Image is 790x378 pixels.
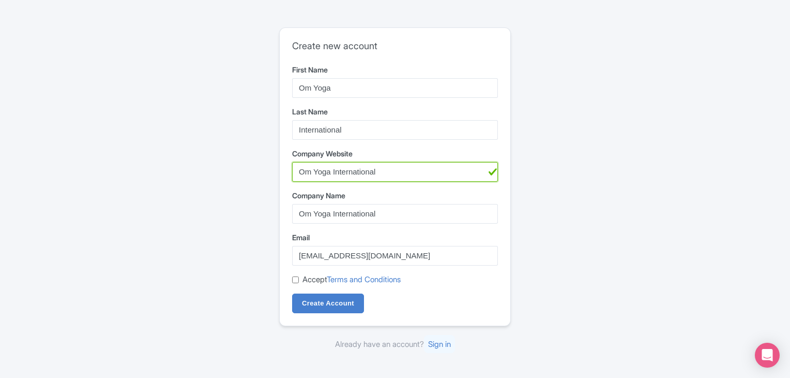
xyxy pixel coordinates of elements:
div: Already have an account? [279,339,511,351]
input: Create Account [292,294,364,313]
label: Email [292,232,498,243]
input: example.com [292,162,498,182]
label: Company Name [292,190,498,201]
div: Open Intercom Messenger [755,343,780,368]
h2: Create new account [292,40,498,52]
a: Sign in [424,335,455,353]
label: Last Name [292,106,498,117]
input: username@example.com [292,246,498,266]
label: Accept [302,274,401,286]
label: First Name [292,64,498,75]
label: Company Website [292,148,498,159]
a: Terms and Conditions [327,274,401,284]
